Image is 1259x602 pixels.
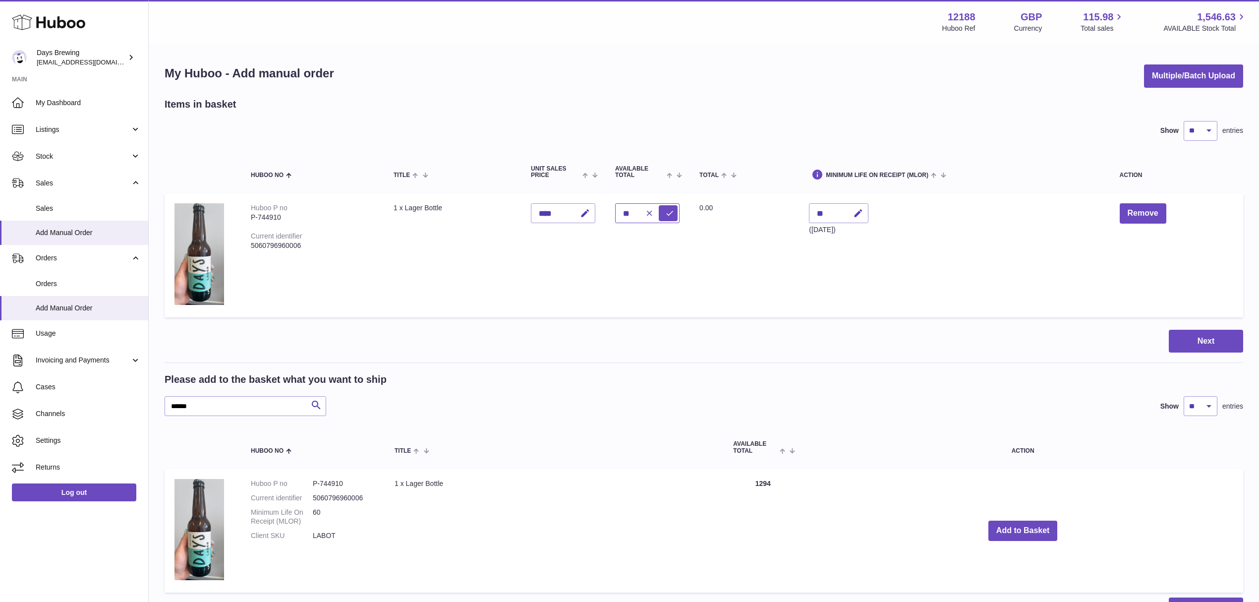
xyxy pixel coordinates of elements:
[36,279,141,289] span: Orders
[1120,172,1233,179] div: Action
[251,508,313,527] dt: Minimum Life On Receipt (MLOR)
[1083,10,1113,24] span: 115.98
[394,172,410,179] span: Title
[1169,330,1243,353] button: Next
[251,479,313,488] dt: Huboo P no
[802,431,1243,464] th: Action
[615,166,664,179] span: AVAILABLE Total
[948,10,975,24] strong: 12188
[733,441,777,454] span: AVAILABLE Total
[37,48,126,67] div: Days Brewing
[37,58,146,66] span: [EMAIL_ADDRESS][DOMAIN_NAME]
[1163,24,1247,33] span: AVAILABLE Stock Total
[313,479,375,488] dd: P-744910
[1222,126,1243,135] span: entries
[942,24,975,33] div: Huboo Ref
[36,253,130,263] span: Orders
[36,382,141,392] span: Cases
[12,483,136,501] a: Log out
[1144,64,1243,88] button: Multiple/Batch Upload
[251,204,287,212] div: Huboo P no
[1014,24,1042,33] div: Currency
[36,436,141,445] span: Settings
[165,65,334,81] h1: My Huboo - Add manual order
[174,203,224,305] img: 1 x Lager Bottle
[174,479,224,581] img: 1 x Lager Bottle
[1160,402,1179,411] label: Show
[385,469,723,593] td: 1 x Lager Bottle
[251,213,374,222] div: P-744910
[1021,10,1042,24] strong: GBP
[988,521,1058,541] button: Add to Basket
[36,179,130,188] span: Sales
[36,98,141,108] span: My Dashboard
[36,356,130,365] span: Invoicing and Payments
[826,172,928,179] span: Minimum Life On Receipt (MLOR)
[1197,10,1236,24] span: 1,546.63
[251,232,302,240] div: Current identifier
[36,152,130,161] span: Stock
[36,409,141,419] span: Channels
[251,241,374,250] div: 5060796960006
[251,448,284,454] span: Huboo no
[313,531,375,541] dd: LABOT
[1081,10,1125,33] a: 115.98 Total sales
[809,225,868,235] div: ([DATE])
[313,493,375,503] dd: 5060796960006
[36,463,141,472] span: Returns
[36,204,141,213] span: Sales
[251,531,313,541] dt: Client SKU
[36,228,141,238] span: Add Manual Order
[36,329,141,338] span: Usage
[699,204,713,212] span: 0.00
[384,193,521,317] td: 1 x Lager Bottle
[699,172,719,179] span: Total
[1120,203,1166,224] button: Remove
[251,493,313,503] dt: Current identifier
[1081,24,1125,33] span: Total sales
[36,303,141,313] span: Add Manual Order
[395,448,411,454] span: Title
[723,469,802,593] td: 1294
[531,166,580,179] span: Unit Sales Price
[165,98,236,111] h2: Items in basket
[1160,126,1179,135] label: Show
[12,50,27,65] img: internalAdmin-12188@internal.huboo.com
[251,172,284,179] span: Huboo no
[36,125,130,134] span: Listings
[1222,402,1243,411] span: entries
[1163,10,1247,33] a: 1,546.63 AVAILABLE Stock Total
[165,373,387,386] h2: Please add to the basket what you want to ship
[313,508,375,527] dd: 60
